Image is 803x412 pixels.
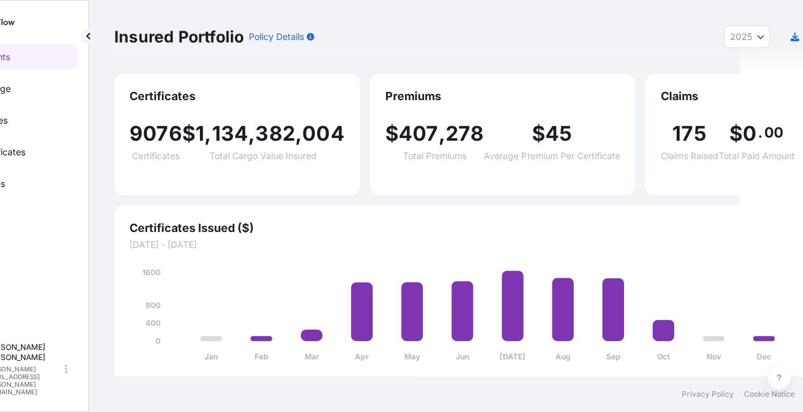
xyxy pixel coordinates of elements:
tspan: 400 [145,318,161,328]
span: [DATE] - [DATE] [129,238,794,251]
tspan: 800 [145,300,161,310]
span: 00 [764,127,783,138]
span: Claims Raised [660,151,718,160]
span: $ [182,124,196,144]
tspan: Nov [707,352,722,361]
span: Claims [660,89,794,104]
span: 0 [743,124,757,144]
span: Certificates Issued ($) [129,221,794,236]
span: $ [385,124,399,144]
tspan: Oct [657,352,670,361]
p: Insured Portfolio [114,27,244,47]
tspan: Jan [204,352,218,361]
a: Cookie Notice [743,389,794,399]
tspan: Aug [555,352,571,361]
span: Premiums [385,89,620,104]
span: $ [531,124,545,144]
span: 1 [196,124,204,144]
a: Privacy Policy [681,389,733,399]
tspan: Apr [355,352,369,361]
span: Total Paid Amount [718,151,794,160]
span: $ [729,124,743,144]
button: Year Selector [724,25,770,48]
tspan: May [404,352,421,361]
span: 175 [672,124,707,144]
span: , [438,124,445,144]
tspan: Dec [757,352,771,361]
span: 134 [211,124,248,144]
tspan: Mar [304,352,319,361]
tspan: 0 [156,336,161,345]
span: 45 [545,124,572,144]
span: 278 [446,124,484,144]
span: , [295,124,302,144]
span: Certificates [129,89,345,104]
span: , [204,124,211,144]
tspan: Jun [456,352,469,361]
tspan: [DATE] [500,352,526,361]
p: Policy Details [249,30,304,43]
span: Total Premiums [402,151,466,160]
span: Average Premium Per Certificate [484,151,620,160]
span: 004 [302,124,345,144]
span: 2025 [729,30,752,43]
span: 9076 [129,124,182,144]
span: . [758,127,762,138]
span: Certificates [132,151,180,160]
tspan: Sep [606,352,620,361]
span: 382 [255,124,295,144]
span: Total Cargo Value Insured [209,151,317,160]
span: , [248,124,255,144]
tspan: 1600 [142,267,161,277]
span: 407 [399,124,439,144]
tspan: Feb [255,352,269,361]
